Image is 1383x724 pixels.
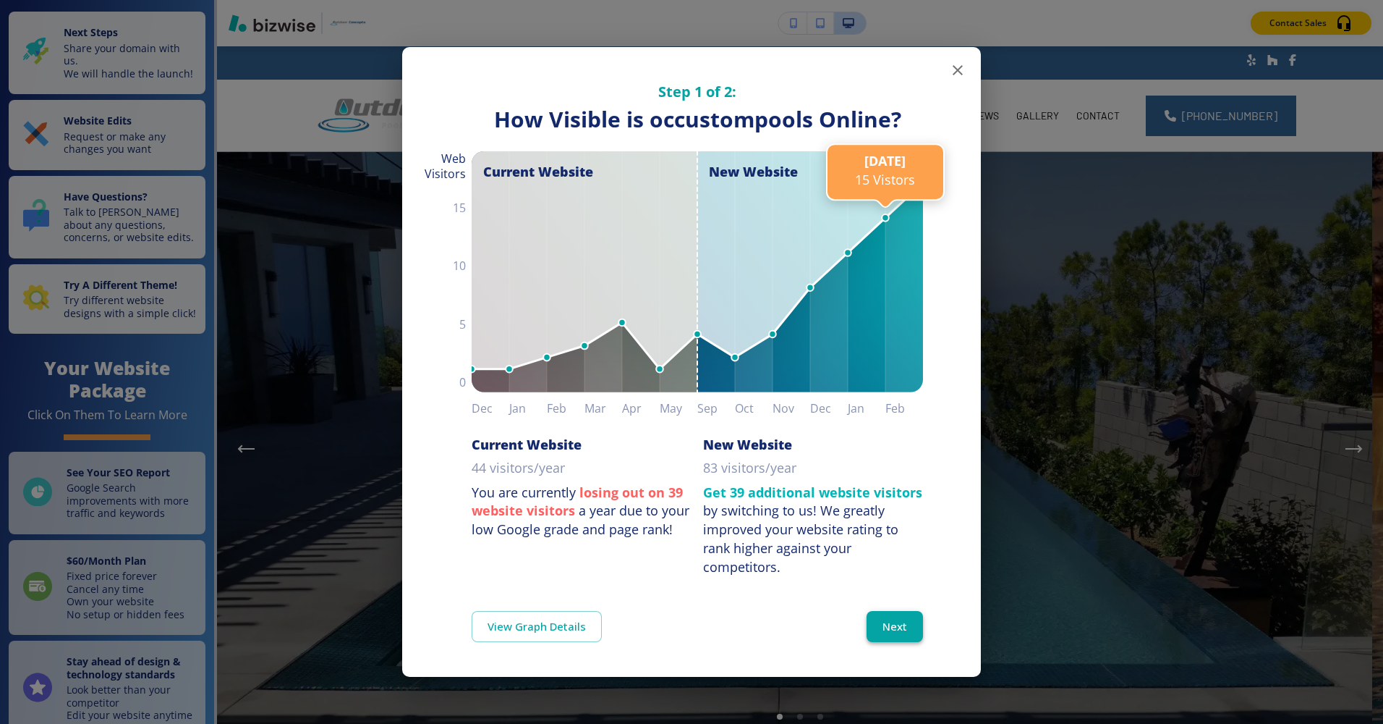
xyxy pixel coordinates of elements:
h6: Oct [735,398,773,418]
h6: Mar [584,398,622,418]
strong: Get 39 additional website visitors [703,484,922,501]
p: You are currently a year due to your low Google grade and page rank! [472,484,691,539]
a: View Graph Details [472,611,602,641]
h6: Feb [547,398,584,418]
h6: Dec [472,398,509,418]
div: We greatly improved your website rating to rank higher against your competitors. [703,502,898,575]
strong: losing out on 39 website visitors [472,484,683,520]
h6: May [660,398,697,418]
h6: Jan [509,398,547,418]
button: Next [867,611,923,641]
p: 83 visitors/year [703,459,796,478]
h6: New Website [703,436,792,453]
h6: Apr [622,398,660,418]
p: by switching to us! [703,484,923,577]
h6: Jan [848,398,885,418]
h6: Current Website [472,436,582,453]
h6: Dec [810,398,848,418]
p: 44 visitors/year [472,459,565,478]
h6: Feb [885,398,923,418]
h6: Sep [697,398,735,418]
h6: Nov [773,398,810,418]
